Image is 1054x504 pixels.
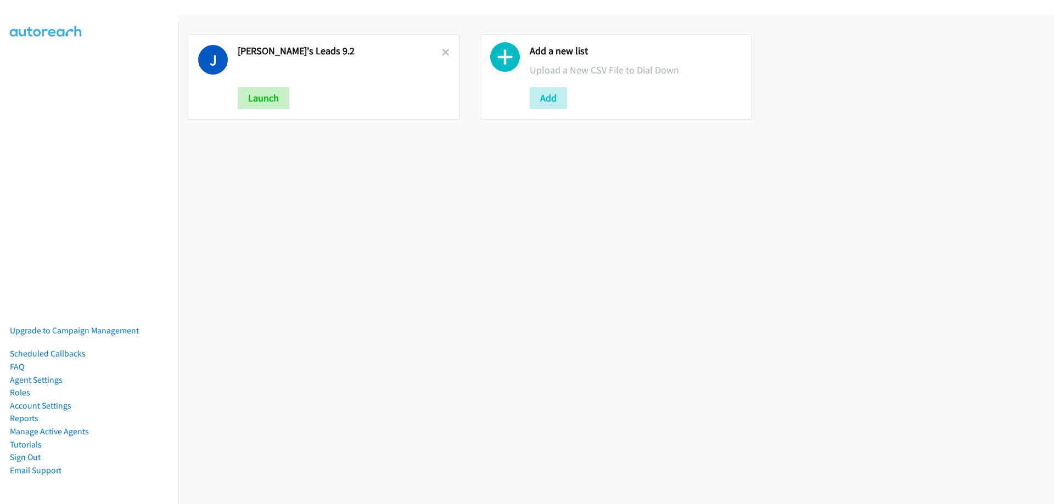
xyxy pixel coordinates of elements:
[198,45,228,75] h1: J
[530,87,567,109] button: Add
[238,87,289,109] button: Launch
[10,348,86,359] a: Scheduled Callbacks
[10,361,24,372] a: FAQ
[530,63,742,77] p: Upload a New CSV File to Dial Down
[10,387,30,398] a: Roles
[238,45,442,58] h2: [PERSON_NAME]'s Leads 9.2
[10,400,71,411] a: Account Settings
[10,325,139,336] a: Upgrade to Campaign Management
[10,413,38,423] a: Reports
[10,439,42,450] a: Tutorials
[10,426,89,437] a: Manage Active Agents
[530,45,742,58] h2: Add a new list
[10,465,61,475] a: Email Support
[10,375,63,385] a: Agent Settings
[10,452,41,462] a: Sign Out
